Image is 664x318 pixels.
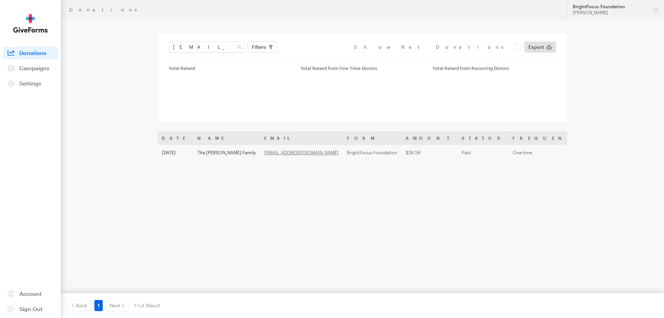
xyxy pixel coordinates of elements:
a: Settings [3,77,58,90]
span: Campaigns [19,65,49,71]
a: [EMAIL_ADDRESS][DOMAIN_NAME] [264,150,339,155]
th: Frequency [508,131,588,145]
th: Amount [402,131,458,145]
a: Account [3,288,58,300]
td: $26.58 [402,145,458,160]
a: Sign Out [3,303,58,315]
th: Status [458,131,508,145]
div: 1-1 of 1 [134,300,160,311]
span: Result [147,303,160,308]
span: Account [19,290,42,297]
input: Search Name & Email [169,42,245,53]
td: The [PERSON_NAME] Family [193,145,260,160]
th: Form [343,131,402,145]
div: Total Raised [169,65,292,71]
div: [PERSON_NAME] [573,10,648,16]
a: Donations [3,47,58,59]
td: Paid [458,145,508,160]
a: Export [524,42,556,53]
span: Donations [19,49,46,56]
td: One time [508,145,588,160]
span: Export [528,43,544,51]
th: Email [260,131,343,145]
td: BrightFocus Foundation [343,145,402,160]
button: Filters [248,42,277,53]
th: Name [193,131,260,145]
div: BrightFocus Foundation [573,4,648,10]
div: Total Raised from One Time Donors [301,65,424,71]
td: [DATE] [158,145,193,160]
div: Total Raised from Recurring Donors [433,65,556,71]
a: Campaigns [3,62,58,74]
span: Sign Out [19,306,43,312]
span: Settings [19,80,41,87]
img: GiveForms [13,14,48,33]
th: Date [158,131,193,145]
span: Filters [252,43,266,51]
